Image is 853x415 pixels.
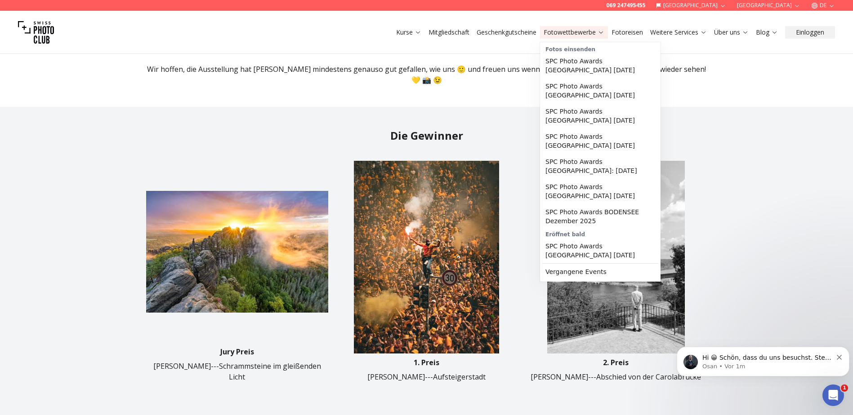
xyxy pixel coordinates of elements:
p: [PERSON_NAME]---Abschied von der Carolabrücke [531,371,701,382]
a: Fotoreisen [612,28,643,37]
p: [PERSON_NAME]---Aufsteigerstadt [367,371,486,382]
a: SPC Photo Awards BODENSEE Dezember 2025 [542,204,659,229]
p: Jury Preis [220,346,254,357]
button: Fotowettbewerbe [540,26,608,39]
button: Kurse [393,26,425,39]
img: Swiss photo club [18,14,54,50]
a: Vergangene Events [542,264,659,280]
a: Geschenkgutscheine [477,28,536,37]
iframe: Intercom notifications Nachricht [673,328,853,391]
button: Geschenkgutscheine [473,26,540,39]
div: Eröffnet bald [542,229,659,238]
button: Einloggen [785,26,835,39]
button: Fotoreisen [608,26,647,39]
button: Über uns [710,26,752,39]
img: image [335,161,518,353]
h2: Die Gewinner [146,128,707,143]
p: [PERSON_NAME]---Schrammsteine im gleißenden Licht [146,361,328,382]
p: 1. Preis [414,357,439,368]
div: Fotos einsenden [542,44,659,53]
a: SPC Photo Awards [GEOGRAPHIC_DATA] [DATE] [542,128,659,154]
button: Weitere Services [647,26,710,39]
button: Blog [752,26,782,39]
a: SPC Photo Awards [GEOGRAPHIC_DATA] [DATE] [542,53,659,78]
button: Mitgliedschaft [425,26,473,39]
p: 2. Preis [603,357,629,368]
a: SPC Photo Awards [GEOGRAPHIC_DATA]: [DATE] [542,154,659,179]
img: image [525,161,707,353]
a: SPC Photo Awards [GEOGRAPHIC_DATA] [DATE] [542,238,659,263]
p: Wir hoffen, die Ausstellung hat [PERSON_NAME] mindestens genauso gut gefallen, wie uns 🙂 und freu... [146,64,707,85]
a: SPC Photo Awards [GEOGRAPHIC_DATA] [DATE] [542,103,659,128]
a: 069 247495455 [606,2,645,9]
a: Blog [756,28,778,37]
span: 1 [841,384,848,392]
a: Weitere Services [650,28,707,37]
a: SPC Photo Awards [GEOGRAPHIC_DATA] [DATE] [542,78,659,103]
a: Kurse [396,28,421,37]
iframe: Intercom live chat [822,384,844,406]
a: Mitgliedschaft [429,28,469,37]
img: image [146,161,328,343]
a: SPC Photo Awards [GEOGRAPHIC_DATA] [DATE] [542,179,659,204]
a: Fotowettbewerbe [544,28,604,37]
a: Über uns [714,28,749,37]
